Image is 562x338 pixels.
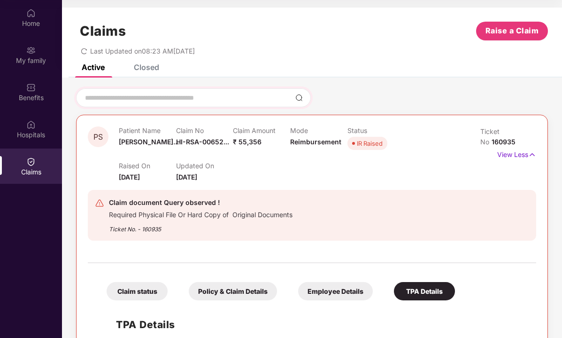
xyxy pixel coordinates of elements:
p: Raised On [119,162,176,170]
div: Claim status [107,282,168,300]
p: View Less [497,147,536,160]
div: Employee Details [298,282,373,300]
div: Ticket No. - 160935 [109,219,293,234]
img: svg+xml;base64,PHN2ZyBpZD0iSG9tZSIgeG1sbnM9Imh0dHA6Ly93d3cudzMub3JnLzIwMDAvc3ZnIiB3aWR0aD0iMjAiIG... [26,8,36,18]
img: svg+xml;base64,PHN2ZyB4bWxucz0iaHR0cDovL3d3dy53My5vcmcvMjAwMC9zdmciIHdpZHRoPSIyNCIgaGVpZ2h0PSIyNC... [95,198,104,208]
span: ₹ 55,356 [233,138,262,146]
span: [PERSON_NAME]... [119,138,179,146]
div: Active [82,63,105,72]
div: TPA Details [394,282,455,300]
span: HI-RSA-00652... [176,138,229,146]
button: Raise a Claim [476,22,548,40]
img: svg+xml;base64,PHN2ZyB3aWR0aD0iMjAiIGhlaWdodD0iMjAiIHZpZXdCb3g9IjAgMCAyMCAyMCIgZmlsbD0ibm9uZSIgeG... [26,46,36,55]
div: Policy & Claim Details [189,282,277,300]
h1: TPA Details [116,317,175,332]
img: svg+xml;base64,PHN2ZyBpZD0iQ2xhaW0iIHhtbG5zPSJodHRwOi8vd3d3LnczLm9yZy8yMDAwL3N2ZyIgd2lkdGg9IjIwIi... [26,157,36,166]
span: Reimbursement [290,138,341,146]
span: Ticket No [480,127,500,146]
span: 160935 [492,138,516,146]
h1: Claims [80,23,126,39]
div: Closed [134,63,159,72]
img: svg+xml;base64,PHN2ZyB4bWxucz0iaHR0cDovL3d3dy53My5vcmcvMjAwMC9zdmciIHdpZHRoPSIxNyIgaGVpZ2h0PSIxNy... [528,149,536,160]
img: svg+xml;base64,PHN2ZyBpZD0iQmVuZWZpdHMiIHhtbG5zPSJodHRwOi8vd3d3LnczLm9yZy8yMDAwL3N2ZyIgd2lkdGg9Ij... [26,83,36,92]
p: Claim Amount [233,126,290,134]
img: svg+xml;base64,PHN2ZyBpZD0iSG9zcGl0YWxzIiB4bWxucz0iaHR0cDovL3d3dy53My5vcmcvMjAwMC9zdmciIHdpZHRoPS... [26,120,36,129]
p: Updated On [176,162,233,170]
span: redo [81,47,87,55]
span: [DATE] [176,173,197,181]
p: Mode [290,126,347,134]
img: svg+xml;base64,PHN2ZyBpZD0iU2VhcmNoLTMyeDMyIiB4bWxucz0iaHR0cDovL3d3dy53My5vcmcvMjAwMC9zdmciIHdpZH... [295,94,303,102]
span: [DATE] [119,173,140,181]
p: Patient Name [119,126,176,134]
div: IR Raised [357,139,383,148]
span: PS [93,133,103,141]
p: Status [347,126,405,134]
p: Claim No [176,126,233,134]
span: Last Updated on 08:23 AM[DATE] [90,47,195,55]
div: Claim document Query observed ! [109,197,293,208]
span: Raise a Claim [485,25,539,37]
div: Required Physical File Or Hard Copy of Original Documents [109,208,293,219]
